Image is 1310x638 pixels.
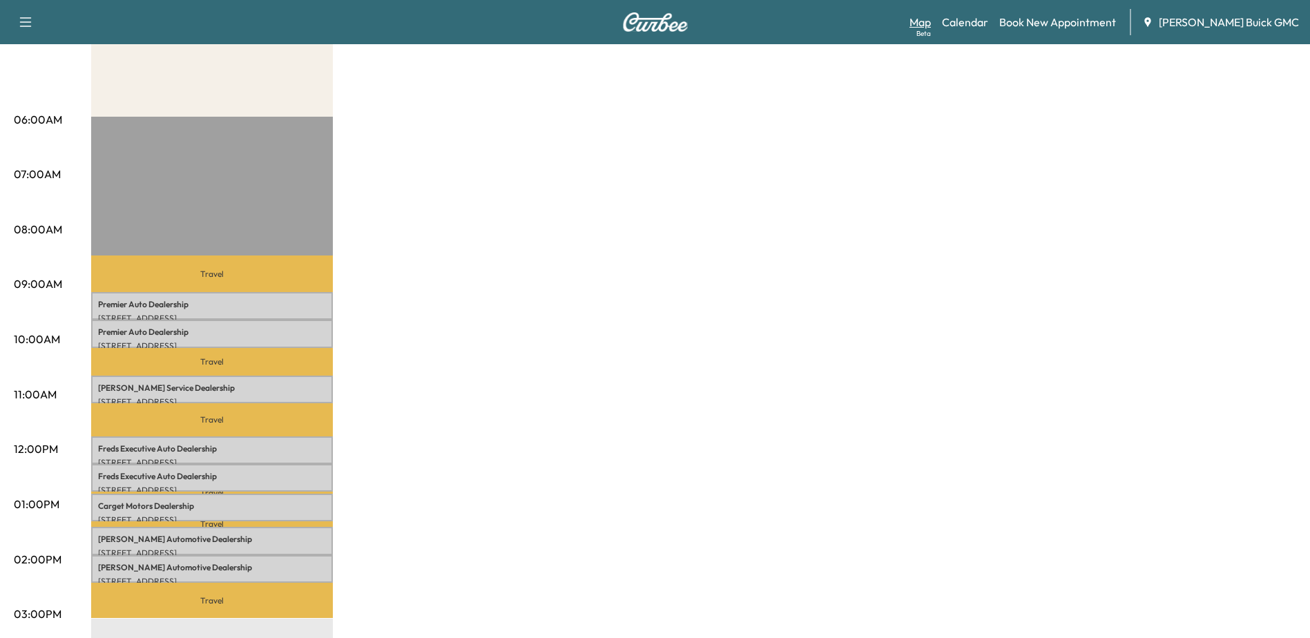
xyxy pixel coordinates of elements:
p: [PERSON_NAME] Automotive Dealership [98,534,326,545]
p: 01:00PM [14,496,59,512]
p: [STREET_ADDRESS] [98,313,326,324]
p: [PERSON_NAME] Service Dealership [98,383,326,394]
p: Carget Motors Dealership [98,501,326,512]
p: 09:00AM [14,275,62,292]
p: [STREET_ADDRESS] [98,396,326,407]
p: Travel [91,403,333,436]
p: Travel [91,583,333,618]
p: 07:00AM [14,166,61,182]
p: Freds Executive Auto Dealership [98,443,326,454]
p: [PERSON_NAME] Automotive Dealership [98,562,326,573]
p: [STREET_ADDRESS] [98,548,326,559]
a: Book New Appointment [999,14,1116,30]
p: 10:00AM [14,331,60,347]
p: 03:00PM [14,606,61,622]
p: 06:00AM [14,111,62,128]
p: Premier Auto Dealership [98,327,326,338]
p: Premier Auto Dealership [98,299,326,310]
p: Travel [91,348,333,376]
img: Curbee Logo [622,12,688,32]
p: Travel [91,492,333,494]
p: [STREET_ADDRESS] [98,340,326,351]
span: [PERSON_NAME] Buick GMC [1159,14,1299,30]
p: 08:00AM [14,221,62,238]
p: [STREET_ADDRESS] [98,576,326,587]
p: [STREET_ADDRESS] [98,457,326,468]
p: Travel [91,255,333,291]
a: Calendar [942,14,988,30]
p: 12:00PM [14,441,58,457]
p: Travel [91,521,333,527]
p: 11:00AM [14,386,57,403]
p: 02:00PM [14,551,61,568]
p: [STREET_ADDRESS] [98,485,326,496]
p: Freds Executive Auto Dealership [98,471,326,482]
div: Beta [916,28,931,39]
a: MapBeta [909,14,931,30]
p: [STREET_ADDRESS] [98,514,326,525]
